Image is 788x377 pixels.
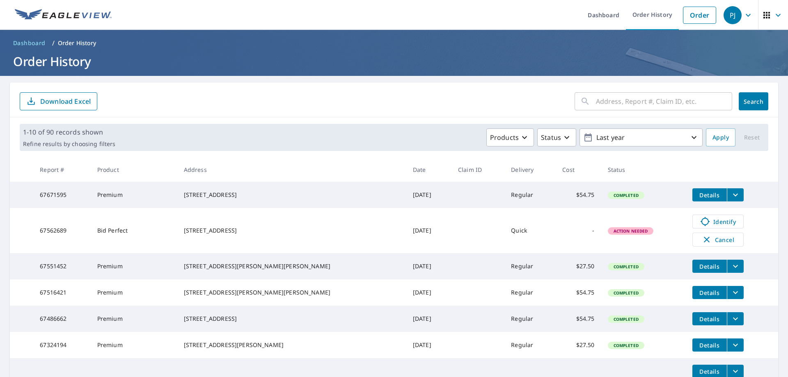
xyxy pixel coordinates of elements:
[406,182,451,208] td: [DATE]
[724,6,742,24] div: PJ
[697,315,722,323] span: Details
[406,208,451,253] td: [DATE]
[692,338,727,352] button: detailsBtn-67324194
[537,128,576,146] button: Status
[33,279,90,306] td: 67516421
[33,182,90,208] td: 67671595
[727,286,744,299] button: filesDropdownBtn-67516421
[406,279,451,306] td: [DATE]
[504,182,556,208] td: Regular
[406,332,451,358] td: [DATE]
[692,215,744,228] a: Identify
[184,191,400,199] div: [STREET_ADDRESS]
[556,158,601,182] th: Cost
[33,332,90,358] td: 67324194
[91,158,177,182] th: Product
[601,158,686,182] th: Status
[541,133,561,142] p: Status
[698,217,738,226] span: Identify
[33,253,90,279] td: 67551452
[697,263,722,270] span: Details
[184,315,400,323] div: [STREET_ADDRESS]
[23,127,115,137] p: 1-10 of 90 records shown
[184,262,400,270] div: [STREET_ADDRESS][PERSON_NAME][PERSON_NAME]
[406,306,451,332] td: [DATE]
[184,226,400,235] div: [STREET_ADDRESS]
[697,289,722,297] span: Details
[609,316,644,322] span: Completed
[596,90,732,113] input: Address, Report #, Claim ID, etc.
[727,260,744,273] button: filesDropdownBtn-67551452
[10,37,778,50] nav: breadcrumb
[697,341,722,349] span: Details
[91,253,177,279] td: Premium
[727,338,744,352] button: filesDropdownBtn-67324194
[701,235,735,244] span: Cancel
[609,192,644,198] span: Completed
[692,233,744,247] button: Cancel
[727,188,744,201] button: filesDropdownBtn-67671595
[739,92,768,110] button: Search
[52,38,55,48] li: /
[692,260,727,273] button: detailsBtn-67551452
[504,253,556,279] td: Regular
[556,279,601,306] td: $54.75
[692,286,727,299] button: detailsBtn-67516421
[406,253,451,279] td: [DATE]
[23,140,115,148] p: Refine results by choosing filters
[556,306,601,332] td: $54.75
[593,130,689,145] p: Last year
[13,39,46,47] span: Dashboard
[692,312,727,325] button: detailsBtn-67486662
[184,341,400,349] div: [STREET_ADDRESS][PERSON_NAME]
[91,332,177,358] td: Premium
[15,9,112,21] img: EV Logo
[184,288,400,297] div: [STREET_ADDRESS][PERSON_NAME][PERSON_NAME]
[40,97,91,106] p: Download Excel
[745,98,762,105] span: Search
[91,208,177,253] td: Bid Perfect
[490,133,519,142] p: Products
[504,208,556,253] td: Quick
[727,312,744,325] button: filesDropdownBtn-67486662
[91,306,177,332] td: Premium
[10,37,49,50] a: Dashboard
[20,92,97,110] button: Download Excel
[609,290,644,296] span: Completed
[692,188,727,201] button: detailsBtn-67671595
[451,158,504,182] th: Claim ID
[556,208,601,253] td: -
[706,128,735,146] button: Apply
[609,264,644,270] span: Completed
[91,182,177,208] td: Premium
[33,158,90,182] th: Report #
[683,7,716,24] a: Order
[504,279,556,306] td: Regular
[10,53,778,70] h1: Order History
[486,128,534,146] button: Products
[406,158,451,182] th: Date
[580,128,703,146] button: Last year
[504,158,556,182] th: Delivery
[697,368,722,375] span: Details
[609,343,644,348] span: Completed
[177,158,406,182] th: Address
[504,332,556,358] td: Regular
[609,228,653,234] span: Action Needed
[33,208,90,253] td: 67562689
[697,191,722,199] span: Details
[712,133,729,143] span: Apply
[504,306,556,332] td: Regular
[58,39,96,47] p: Order History
[91,279,177,306] td: Premium
[556,182,601,208] td: $54.75
[556,332,601,358] td: $27.50
[556,253,601,279] td: $27.50
[33,306,90,332] td: 67486662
